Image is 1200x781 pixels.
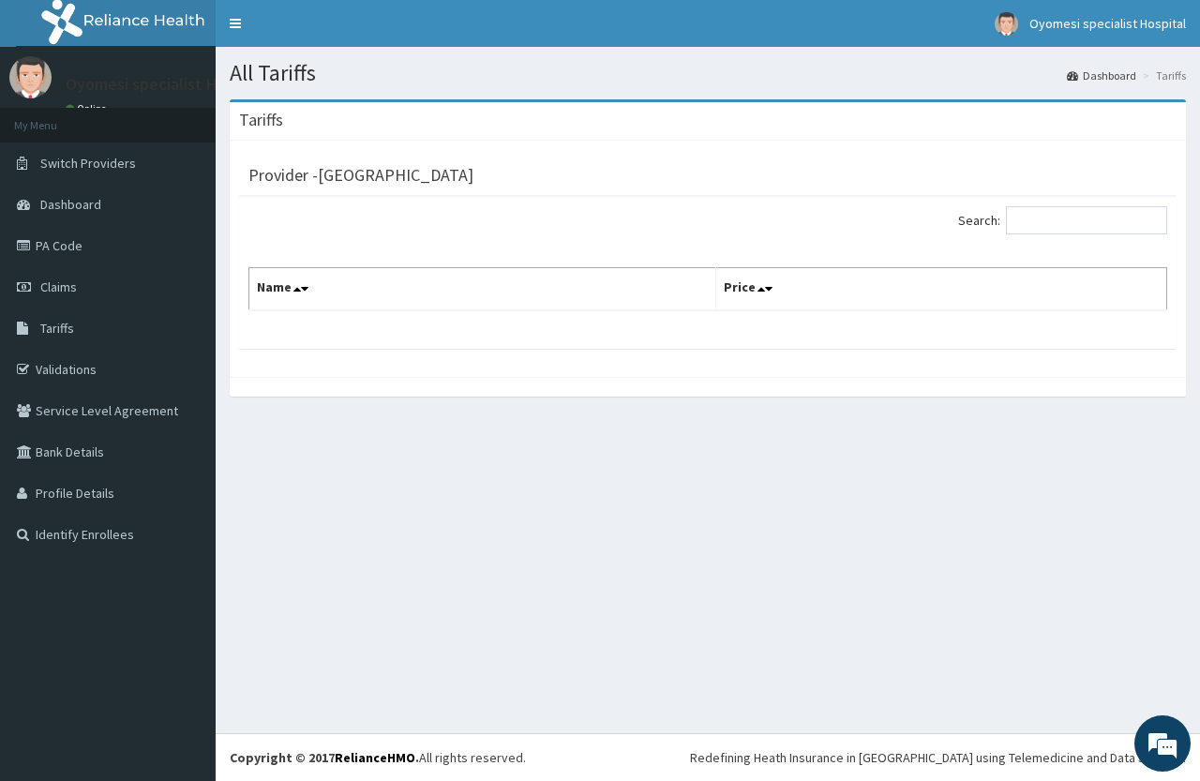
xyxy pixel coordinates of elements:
span: Tariffs [40,320,74,337]
span: Dashboard [40,196,101,213]
div: Redefining Heath Insurance in [GEOGRAPHIC_DATA] using Telemedicine and Data Science! [690,748,1186,767]
footer: All rights reserved. [216,733,1200,781]
h3: Tariffs [239,112,283,128]
input: Search: [1006,206,1167,234]
th: Price [716,268,1167,311]
a: Online [66,102,111,115]
span: Claims [40,278,77,295]
p: Oyomesi specialist Hospital [66,76,268,93]
li: Tariffs [1138,68,1186,83]
img: User Image [995,12,1018,36]
span: Oyomesi specialist Hospital [1029,15,1186,32]
img: User Image [9,56,52,98]
a: Dashboard [1067,68,1136,83]
h3: Provider - [GEOGRAPHIC_DATA] [248,167,473,184]
strong: Copyright © 2017 . [230,749,419,766]
th: Name [249,268,716,311]
h1: All Tariffs [230,61,1186,85]
a: RelianceHMO [335,749,415,766]
span: Switch Providers [40,155,136,172]
label: Search: [958,206,1167,234]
